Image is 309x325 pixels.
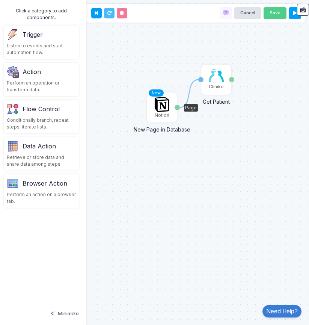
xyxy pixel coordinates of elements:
div: Conditionally branch, repeat steps, iterate lists. [7,117,76,130]
div: Retrieve or store data and share data among steps. [7,154,76,168]
img: notion.svg [154,97,169,112]
div: Data Action [23,142,56,151]
div: Page [184,104,198,112]
div: Perform an operation or transform data. [7,80,76,93]
button: Save [264,7,286,19]
img: flow-v1.png [7,103,19,115]
div: Action [23,67,41,76]
div: Click a category to add components. [4,8,79,21]
img: category-v1.png [7,177,19,189]
div: Trigger [23,30,43,39]
div: Listen to events and start automation flow. [7,42,76,56]
button: Cancel [234,7,261,19]
div: Flow Control [23,104,60,113]
img: cliniko.jpg [209,69,224,82]
div: New [149,89,164,97]
a: Need Help? [262,305,301,317]
div: Notion [155,112,169,119]
img: trigger.png [7,29,19,41]
div: Get Patient [184,94,248,106]
div: Browser Action [23,179,67,188]
div: Perform an action on a browser tab. [7,191,76,205]
div: New Page in Database [130,122,194,133]
img: category.png [7,140,19,152]
div: Cliniko [209,83,224,90]
img: settings.png [7,66,19,78]
button: Minimize [50,306,79,321]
